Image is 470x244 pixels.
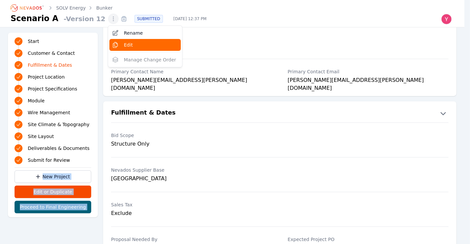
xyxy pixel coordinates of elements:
[124,30,143,36] span: Rename
[109,27,181,39] button: Rename
[109,54,181,66] button: Manage Change Order
[124,56,176,63] span: Manage Change Order
[109,39,181,51] button: Edit
[124,42,133,48] span: Edit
